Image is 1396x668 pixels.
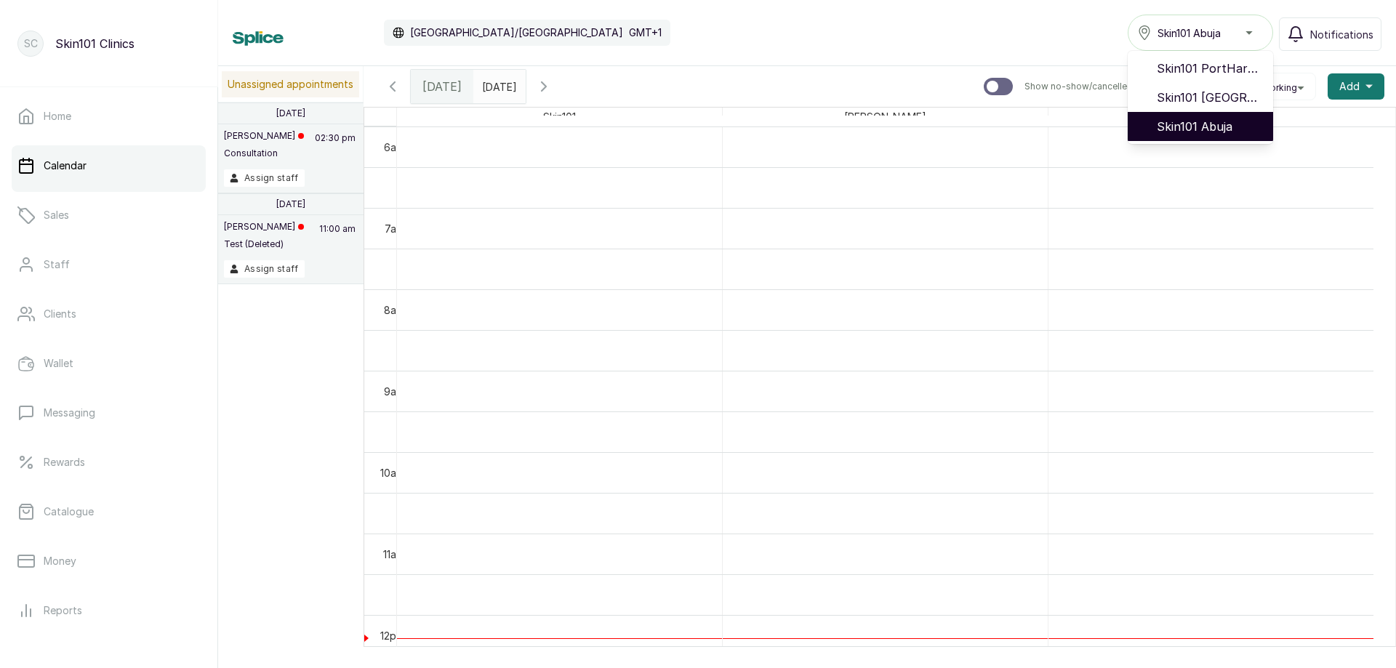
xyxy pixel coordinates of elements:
[381,302,407,318] div: 8am
[1310,27,1373,42] span: Notifications
[44,158,87,173] p: Calendar
[12,393,206,433] a: Messaging
[224,169,305,187] button: Assign staff
[1339,79,1360,94] span: Add
[411,70,473,103] div: [DATE]
[44,257,70,272] p: Staff
[382,221,407,236] div: 7am
[276,108,305,119] p: [DATE]
[276,198,305,210] p: [DATE]
[55,35,135,52] p: Skin101 Clinics
[224,221,304,233] p: [PERSON_NAME]
[1157,60,1261,77] span: Skin101 PortHarcourt
[1279,17,1381,51] button: Notifications
[12,491,206,532] a: Catalogue
[629,25,662,40] p: GMT+1
[1157,89,1261,106] span: Skin101 [GEOGRAPHIC_DATA]
[540,108,579,126] span: Skin101
[1328,73,1384,100] button: Add
[224,260,305,278] button: Assign staff
[1128,51,1273,144] ul: Skin101 Abuja
[24,36,38,51] p: SC
[222,71,359,97] p: Unassigned appointments
[224,130,304,142] p: [PERSON_NAME]
[1157,118,1261,135] span: Skin101 Abuja
[44,307,76,321] p: Clients
[1024,81,1133,92] p: Show no-show/cancelled
[44,109,71,124] p: Home
[44,603,82,618] p: Reports
[1262,82,1297,94] span: Working
[224,238,304,250] p: Test (Deleted)
[377,465,407,480] div: 10am
[12,590,206,631] a: Reports
[12,145,206,186] a: Calendar
[44,356,73,371] p: Wallet
[44,406,95,420] p: Messaging
[422,78,462,95] span: [DATE]
[12,442,206,483] a: Rewards
[12,541,206,582] a: Money
[44,208,69,222] p: Sales
[224,148,304,159] p: Consultation
[12,343,206,384] a: Wallet
[377,628,407,643] div: 12pm
[1128,15,1273,51] button: Skin101 Abuja
[12,244,206,285] a: Staff
[313,130,358,169] p: 02:30 pm
[44,504,94,519] p: Catalogue
[44,554,76,568] p: Money
[841,108,929,126] span: [PERSON_NAME]
[12,195,206,236] a: Sales
[381,384,407,399] div: 9am
[12,96,206,137] a: Home
[44,455,85,470] p: Rewards
[12,294,206,334] a: Clients
[381,140,407,155] div: 6am
[380,547,407,562] div: 11am
[317,221,358,260] p: 11:00 am
[1158,25,1221,41] span: Skin101 Abuja
[410,25,623,40] p: [GEOGRAPHIC_DATA]/[GEOGRAPHIC_DATA]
